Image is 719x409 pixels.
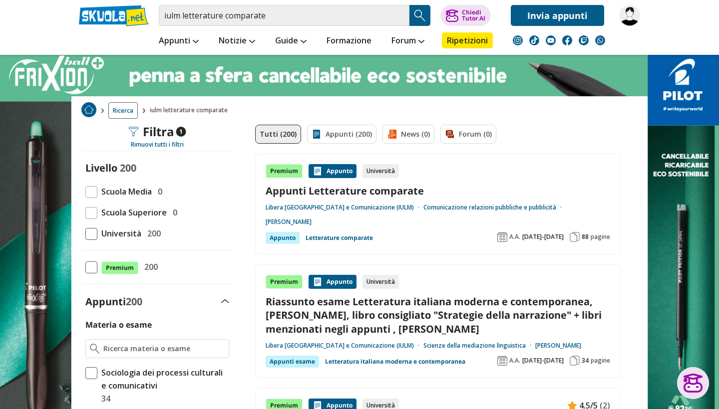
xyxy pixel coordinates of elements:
span: Sociologia dei processi culturali e comunicativi [97,366,229,392]
img: Filtra filtri mobile [129,127,139,137]
img: WhatsApp [595,35,605,45]
span: A.A. [509,233,520,241]
div: Appunto [309,164,357,178]
img: Den_Dark [619,5,640,26]
a: [PERSON_NAME] [535,342,581,350]
img: Appunti filtro contenuto [312,129,322,139]
a: Libera [GEOGRAPHIC_DATA] e Comunicazione (IULM) [266,204,423,211]
img: Appunti contenuto [313,166,323,176]
span: Università [97,227,141,240]
a: Forum [389,32,427,50]
a: Libera [GEOGRAPHIC_DATA] e Comunicazione (IULM) [266,342,423,350]
span: 0 [154,185,162,198]
a: Letteratura italiana moderna e contemporanea [325,356,465,368]
img: tiktok [529,35,539,45]
span: pagine [591,233,610,241]
div: Chiedi Tutor AI [462,9,485,21]
input: Ricerca materia o esame [103,344,225,354]
img: Anno accademico [497,232,507,242]
div: Filtra [129,125,186,139]
span: 1 [176,127,186,137]
span: Scuola Superiore [97,206,167,219]
span: A.A. [509,357,520,365]
span: [DATE]-[DATE] [522,357,564,365]
span: 200 [140,260,158,273]
img: instagram [513,35,523,45]
a: Scienze della mediazione linguistica [423,342,535,350]
img: Pagine [570,232,580,242]
img: Home [81,102,96,117]
div: Rimuovi tutti i filtri [81,141,233,149]
div: Appunti esame [266,356,319,368]
img: twitch [579,35,589,45]
span: [DATE]-[DATE] [522,233,564,241]
span: 0 [169,206,177,219]
div: Premium [266,164,303,178]
img: youtube [546,35,556,45]
img: Apri e chiudi sezione [221,299,229,303]
a: Letterature comparate [306,232,373,244]
a: Comunicazione relazioni pubbliche e pubblicità [423,204,566,211]
span: Scuola Media [97,185,152,198]
div: Università [362,164,399,178]
label: Appunti [85,295,142,308]
span: 34 [582,357,589,365]
a: Guide [273,32,309,50]
label: Materia o esame [85,319,152,330]
div: Appunto [309,275,357,289]
div: Appunto [266,232,300,244]
a: Invia appunti [511,5,604,26]
a: Home [81,102,96,119]
a: Ripetizioni [442,32,493,48]
button: ChiediTutor AI [440,5,491,26]
span: 34 [97,392,110,405]
a: Tutti (200) [255,125,301,144]
a: [PERSON_NAME] [266,218,312,226]
span: 200 [143,227,161,240]
span: pagine [591,357,610,365]
div: Università [362,275,399,289]
a: Appunti (200) [307,125,376,144]
img: Ricerca materia o esame [90,344,99,354]
a: Notizie [216,32,258,50]
span: Premium [101,261,138,274]
img: facebook [562,35,572,45]
span: 88 [582,233,589,241]
img: Appunti contenuto [313,277,323,287]
a: Appunti [156,32,201,50]
label: Livello [85,161,117,175]
img: Anno accademico [497,356,507,366]
img: Cerca appunti, riassunti o versioni [412,8,427,23]
img: Pagine [570,356,580,366]
a: Ricerca [108,102,138,119]
button: Search Button [409,5,430,26]
span: 200 [126,295,142,308]
span: iulm letterature comparate [150,102,232,119]
div: Premium [266,275,303,289]
input: Cerca appunti, riassunti o versioni [159,5,409,26]
span: 200 [120,161,136,175]
a: Appunti Letterature comparate [266,184,610,198]
a: Riassunto esame Letteratura italiana moderna e contemporanea, [PERSON_NAME], libro consigliato "S... [266,295,610,336]
a: Formazione [324,32,374,50]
